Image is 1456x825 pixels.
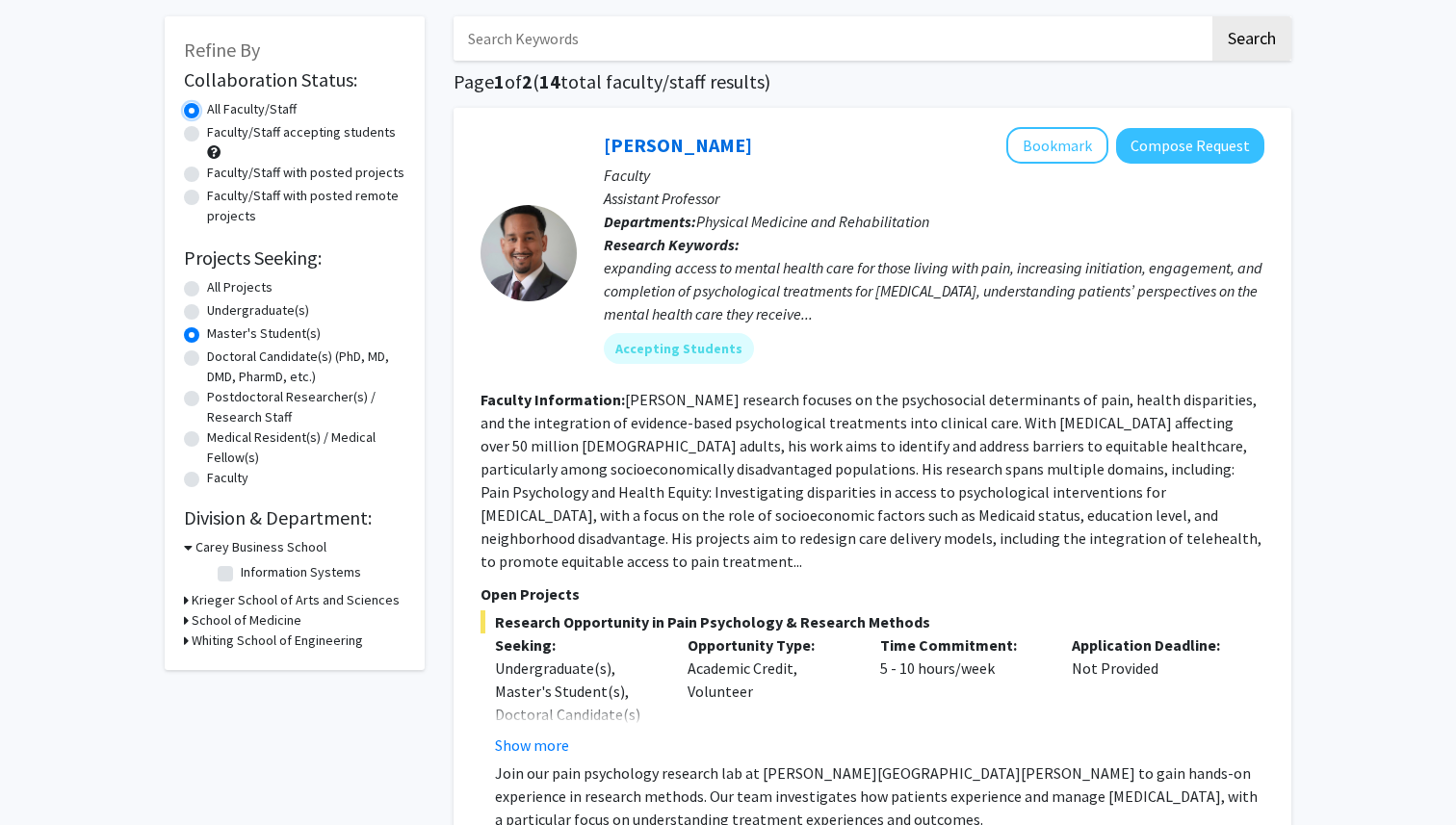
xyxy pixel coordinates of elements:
h3: Carey Business School [195,537,326,557]
p: Faculty [604,164,1264,187]
a: [PERSON_NAME] [604,133,752,157]
p: Assistant Professor [604,187,1264,210]
label: Doctoral Candidate(s) (PhD, MD, DMD, PharmD, etc.) [207,347,405,387]
div: 5 - 10 hours/week [866,633,1058,757]
span: Physical Medicine and Rehabilitation [696,212,929,231]
label: Faculty/Staff with posted projects [207,163,404,183]
div: Academic Credit, Volunteer [673,633,866,757]
h3: Whiting School of Engineering [192,631,363,651]
span: Refine By [184,38,260,62]
p: Application Deadline: [1072,633,1235,657]
button: Show more [495,734,569,757]
h1: Page of ( total faculty/staff results) [454,70,1291,93]
label: Master's Student(s) [207,323,321,344]
mat-chip: Accepting Students [604,333,754,364]
div: expanding access to mental health care for those living with pain, increasing initiation, engagem... [604,256,1264,325]
input: Search Keywords [454,16,1209,61]
button: Search [1212,16,1291,61]
span: 1 [494,69,505,93]
span: 2 [522,69,533,93]
label: All Projects [207,277,273,297]
div: Not Provided [1057,633,1250,757]
h3: Krieger School of Arts and Sciences [192,590,400,610]
label: Faculty [207,468,248,488]
span: 14 [539,69,560,93]
label: All Faculty/Staff [207,99,297,119]
p: Open Projects [481,582,1264,606]
fg-read-more: [PERSON_NAME] research focuses on the psychosocial determinants of pain, health disparities, and ... [481,390,1261,571]
p: Seeking: [495,633,659,657]
iframe: Chat [14,738,82,811]
b: Research Keywords: [604,235,740,254]
span: Research Opportunity in Pain Psychology & Research Methods [481,610,1264,633]
label: Faculty/Staff with posted remote projects [207,186,405,226]
p: Time Commitment: [880,633,1044,657]
label: Faculty/Staff accepting students [207,122,396,142]
label: Medical Resident(s) / Medical Fellow(s) [207,427,405,468]
h2: Division & Department: [184,506,405,529]
label: Information Systems [241,562,361,582]
h3: School of Medicine [192,610,301,631]
p: Opportunity Type: [688,633,851,657]
label: Postdoctoral Researcher(s) / Research Staff [207,387,405,427]
label: Undergraduate(s) [207,300,309,321]
b: Faculty Information: [481,390,625,409]
button: Compose Request to Fenan Rassu [1116,128,1264,164]
h2: Projects Seeking: [184,246,405,270]
h2: Collaboration Status: [184,68,405,91]
button: Add Fenan Rassu to Bookmarks [1006,127,1108,164]
b: Departments: [604,212,696,231]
